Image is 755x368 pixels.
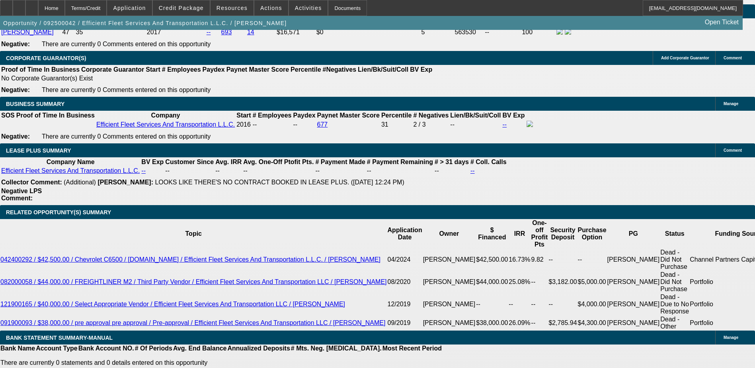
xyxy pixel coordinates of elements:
[6,209,111,215] span: RELATED OPPORTUNITY(S) SUMMARY
[315,159,365,165] b: # Payment Made
[151,112,180,119] b: Company
[607,315,660,331] td: [PERSON_NAME]
[470,159,507,165] b: # Coll. Calls
[423,249,476,271] td: [PERSON_NAME]
[724,56,742,60] span: Comment
[577,249,607,271] td: --
[211,0,254,16] button: Resources
[35,345,78,352] th: Account Type
[531,219,548,249] th: One-off Profit Pts
[291,66,321,73] b: Percentile
[64,179,96,186] span: (Additional)
[423,271,476,293] td: [PERSON_NAME]
[450,112,501,119] b: Lien/Bk/Suit/Coll
[724,102,738,106] span: Manage
[217,5,248,11] span: Resources
[173,345,227,352] th: Avg. End Balance
[470,167,475,174] a: --
[1,179,62,186] b: Collector Comment:
[141,167,146,174] a: --
[0,278,387,285] a: 082000058 / $44,000.00 / FREIGHTLINER M2 / Third Party Vendor / Efficient Fleet Services And Tran...
[387,219,423,249] th: Application Date
[485,28,521,37] td: --
[413,112,449,119] b: # Negatives
[254,0,288,16] button: Actions
[42,41,211,47] span: There are currently 0 Comments entered on this opportunity
[724,335,738,340] span: Manage
[141,159,164,165] b: BV Exp
[162,66,201,73] b: # Employees
[421,28,453,37] td: 5
[6,101,64,107] span: BUSINESS SUMMARY
[455,28,484,37] td: 563530
[260,5,282,11] span: Actions
[508,293,531,315] td: --
[6,147,71,154] span: LEASE PLUS SUMMARY
[113,5,146,11] span: Application
[565,28,571,35] img: linkedin-icon.png
[78,345,135,352] th: Bank Account NO.
[1,133,30,140] b: Negative:
[548,271,577,293] td: $3,182.00
[1,188,42,202] b: Negative LPS Comment:
[423,219,476,249] th: Owner
[215,159,242,165] b: Avg. IRR
[159,5,204,11] span: Credit Package
[577,271,607,293] td: $5,000.00
[81,66,144,73] b: Corporate Guarantor
[323,66,357,73] b: #Negatives
[450,120,501,129] td: --
[317,121,328,128] a: 677
[434,167,469,175] td: --
[253,121,257,128] span: --
[521,28,555,37] td: 100
[165,167,214,175] td: --
[476,271,508,293] td: $44,000.00
[367,167,433,175] td: --
[6,335,113,341] span: BANK STATEMENT SUMMARY-MANUAL
[42,86,211,93] span: There are currently 0 Comments entered on this opportunity
[236,112,251,119] b: Start
[508,219,531,249] th: IRR
[531,315,548,331] td: --
[236,120,251,129] td: 2016
[107,0,152,16] button: Application
[317,112,380,119] b: Paynet Master Score
[607,271,660,293] td: [PERSON_NAME]
[315,167,365,175] td: --
[382,345,442,352] th: Most Recent Period
[1,74,436,82] td: No Corporate Guarantor(s) Exist
[3,20,287,26] span: Opportunity / 092500042 / Efficient Fleet Services And Transportation L.L.C. / [PERSON_NAME]
[358,66,408,73] b: Lien/Bk/Suit/Coll
[381,112,412,119] b: Percentile
[293,120,316,129] td: --
[607,249,660,271] td: [PERSON_NAME]
[0,359,442,366] p: There are currently 0 statements and 0 details entered on this opportunity
[243,167,314,175] td: --
[153,0,210,16] button: Credit Package
[276,28,315,37] td: $16,571
[660,271,689,293] td: Dead - Did Not Purchase
[381,121,412,128] div: 31
[42,133,211,140] span: There are currently 0 Comments entered on this opportunity
[387,315,423,331] td: 09/2019
[203,66,225,73] b: Paydex
[702,16,742,29] a: Open Ticket
[387,249,423,271] td: 04/2024
[293,112,315,119] b: Paydex
[155,179,404,186] span: LOOKS LIKE THERE'S NO CONTRACT BOOKED IN LEASE PLUS. ([DATE] 12:24 PM)
[47,159,95,165] b: Company Name
[165,159,214,165] b: Customer Since
[0,256,380,263] a: 042400292 / $42,500.00 / Chevrolet C6500 / [DOMAIN_NAME] / Efficient Fleet Services And Transport...
[423,293,476,315] td: [PERSON_NAME]
[502,121,507,128] a: --
[1,66,80,74] th: Proof of Time In Business
[215,167,242,175] td: --
[607,219,660,249] th: PG
[476,249,508,271] td: $42,500.00
[423,315,476,331] td: [PERSON_NAME]
[660,315,689,331] td: Dead - Other
[607,293,660,315] td: [PERSON_NAME]
[577,293,607,315] td: $4,000.00
[1,41,30,47] b: Negative:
